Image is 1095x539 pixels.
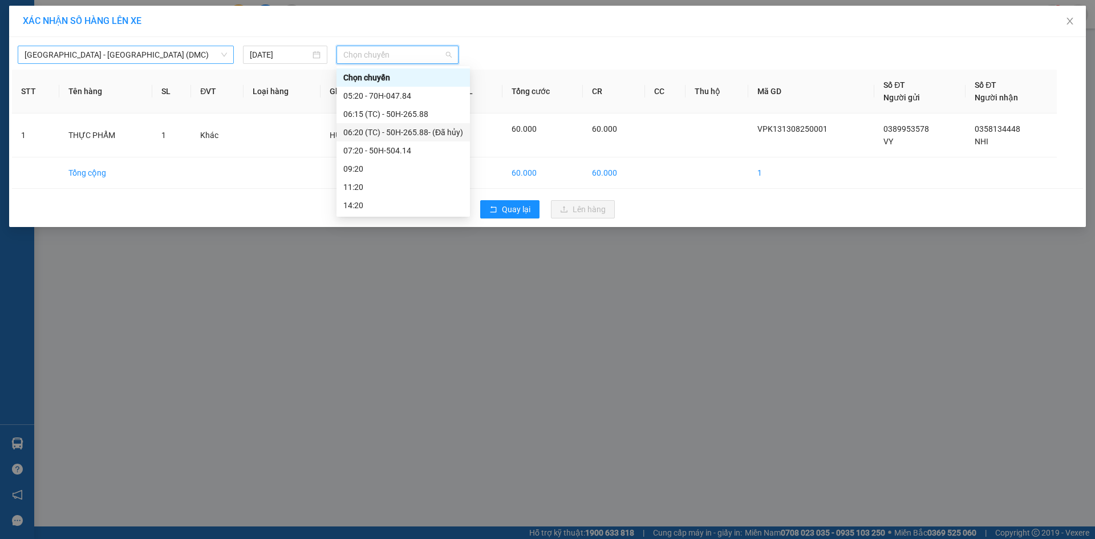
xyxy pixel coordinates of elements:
th: Tổng cước [502,70,583,114]
div: 14:20 [343,199,463,212]
span: rollback [489,205,497,214]
span: Số ĐT [975,80,996,90]
div: Chọn chuyến [336,68,470,87]
th: SL [152,70,192,114]
span: close [1065,17,1074,26]
td: Tổng cộng [59,157,152,189]
span: NHI [975,137,988,146]
th: Thu hộ [686,70,748,114]
div: 06:20 (TC) - 50H-265.88 - (Đã hủy) [343,126,463,139]
span: Quay lại [502,203,530,216]
span: 60.000 [512,124,537,133]
div: 09:20 [343,163,463,175]
div: 06:15 (TC) - 50H-265.88 [343,108,463,120]
b: GỬI : PV K13 [14,83,104,102]
button: rollbackQuay lại [480,200,540,218]
span: Người gửi [883,93,920,102]
td: 1 [748,157,874,189]
input: 13/08/2025 [250,48,310,61]
button: Close [1054,6,1086,38]
span: HƯ HỎNG K ĐỀN [330,131,391,140]
th: Mã GD [748,70,874,114]
span: Sài Gòn - Tây Ninh (DMC) [25,46,227,63]
span: VY [883,137,893,146]
span: 1 [161,131,166,140]
th: Ghi chú [321,70,435,114]
li: [STREET_ADDRESS][PERSON_NAME]. [GEOGRAPHIC_DATA], Tỉnh [GEOGRAPHIC_DATA] [107,28,477,42]
img: logo.jpg [14,14,71,71]
div: 05:20 - 70H-047.84 [343,90,463,102]
li: Hotline: 1900 8153 [107,42,477,56]
span: 0389953578 [883,124,929,133]
span: Số ĐT [883,80,905,90]
td: 60.000 [502,157,583,189]
th: CR [583,70,645,114]
td: Khác [191,114,243,157]
td: 60.000 [583,157,645,189]
td: THỰC PHẨM [59,114,152,157]
span: Chọn chuyến [343,46,452,63]
button: uploadLên hàng [551,200,615,218]
span: XÁC NHẬN SỐ HÀNG LÊN XE [23,15,141,26]
span: 0358134448 [975,124,1020,133]
th: ĐVT [191,70,243,114]
th: Tên hàng [59,70,152,114]
td: 1 [12,114,59,157]
span: VPK131308250001 [757,124,828,133]
div: Chọn chuyến [343,71,463,84]
span: Người nhận [975,93,1018,102]
th: CC [645,70,686,114]
div: 11:20 [343,181,463,193]
th: STT [12,70,59,114]
span: 60.000 [592,124,617,133]
th: Loại hàng [244,70,321,114]
div: 07:20 - 50H-504.14 [343,144,463,157]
